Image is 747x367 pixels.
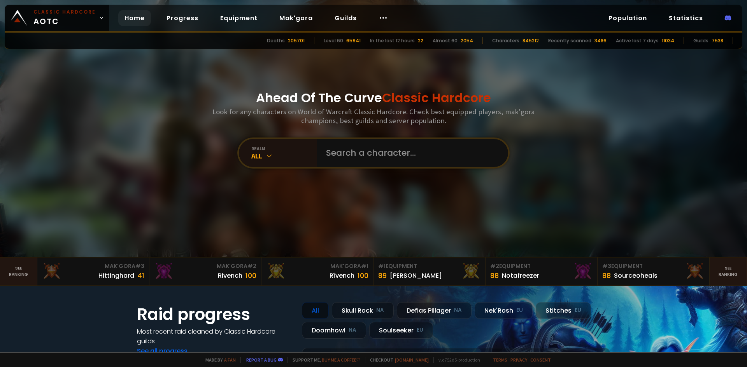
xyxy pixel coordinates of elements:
span: # 2 [247,262,256,270]
div: 41 [137,270,144,281]
small: EU [516,306,523,314]
div: 89 [378,270,387,281]
div: 88 [602,270,611,281]
div: Guilds [693,37,708,44]
span: Checkout [365,357,429,363]
a: #1Equipment89[PERSON_NAME] [373,257,486,285]
a: Guilds [328,10,363,26]
div: 205701 [288,37,305,44]
div: 2054 [461,37,473,44]
div: Nek'Rosh [475,302,533,319]
a: Mak'Gora#2Rivench100 [149,257,261,285]
a: See all progress [137,346,188,355]
a: Statistics [663,10,709,26]
div: Recently scanned [548,37,591,44]
span: # 2 [490,262,499,270]
div: Stitches [536,302,591,319]
div: 65941 [346,37,361,44]
a: Population [602,10,653,26]
a: Mak'gora [273,10,319,26]
a: Consent [530,357,551,363]
span: # 3 [135,262,144,270]
span: Support me, [288,357,360,363]
div: 100 [358,270,368,281]
a: #3Equipment88Sourceoheals [598,257,710,285]
div: All [302,302,329,319]
div: Deaths [267,37,285,44]
small: EU [575,306,581,314]
h4: Most recent raid cleaned by Classic Hardcore guilds [137,327,293,346]
div: Equipment [602,262,705,270]
div: Equipment [490,262,593,270]
div: 3486 [594,37,607,44]
div: Skull Rock [332,302,394,319]
div: Soulseeker [369,322,433,339]
h1: Ahead Of The Curve [256,89,491,107]
a: a fan [224,357,236,363]
a: Buy me a coffee [322,357,360,363]
div: Mak'Gora [154,262,256,270]
div: Active last 7 days [616,37,659,44]
div: Mak'Gora [42,262,144,270]
div: [PERSON_NAME] [390,271,442,280]
small: NA [349,326,356,334]
div: Characters [492,37,519,44]
div: Equipment [378,262,480,270]
small: NA [376,306,384,314]
small: Classic Hardcore [33,9,96,16]
div: In the last 12 hours [370,37,415,44]
a: Report a bug [246,357,277,363]
div: Hittinghard [98,271,134,280]
a: Home [118,10,151,26]
a: Privacy [510,357,527,363]
div: 11034 [662,37,674,44]
div: Almost 60 [433,37,458,44]
h3: Look for any characters on World of Warcraft Classic Hardcore. Check best equipped players, mak'g... [209,107,538,125]
div: Rîvench [330,271,354,280]
h1: Raid progress [137,302,293,327]
a: Classic HardcoreAOTC [5,5,109,31]
a: Equipment [214,10,264,26]
a: Seeranking [710,257,747,285]
span: Classic Hardcore [382,89,491,106]
div: Notafreezer [502,271,539,280]
div: 845212 [523,37,539,44]
a: Terms [493,357,507,363]
a: Mak'Gora#1Rîvench100 [261,257,373,285]
div: Sourceoheals [614,271,658,280]
input: Search a character... [321,139,499,167]
div: 7538 [712,37,723,44]
div: Mak'Gora [266,262,368,270]
a: [DOMAIN_NAME] [395,357,429,363]
div: All [251,151,317,160]
div: 22 [418,37,423,44]
a: Mak'Gora#3Hittinghard41 [37,257,149,285]
div: 88 [490,270,499,281]
div: Rivench [218,271,242,280]
a: #2Equipment88Notafreezer [486,257,598,285]
small: EU [417,326,423,334]
div: Level 60 [324,37,343,44]
span: # 1 [378,262,386,270]
div: Doomhowl [302,322,366,339]
span: # 3 [602,262,611,270]
span: # 1 [361,262,368,270]
div: Defias Pillager [397,302,472,319]
div: realm [251,146,317,151]
span: v. d752d5 - production [433,357,480,363]
a: Progress [160,10,205,26]
small: NA [454,306,462,314]
div: 100 [245,270,256,281]
span: Made by [201,357,236,363]
span: AOTC [33,9,96,27]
